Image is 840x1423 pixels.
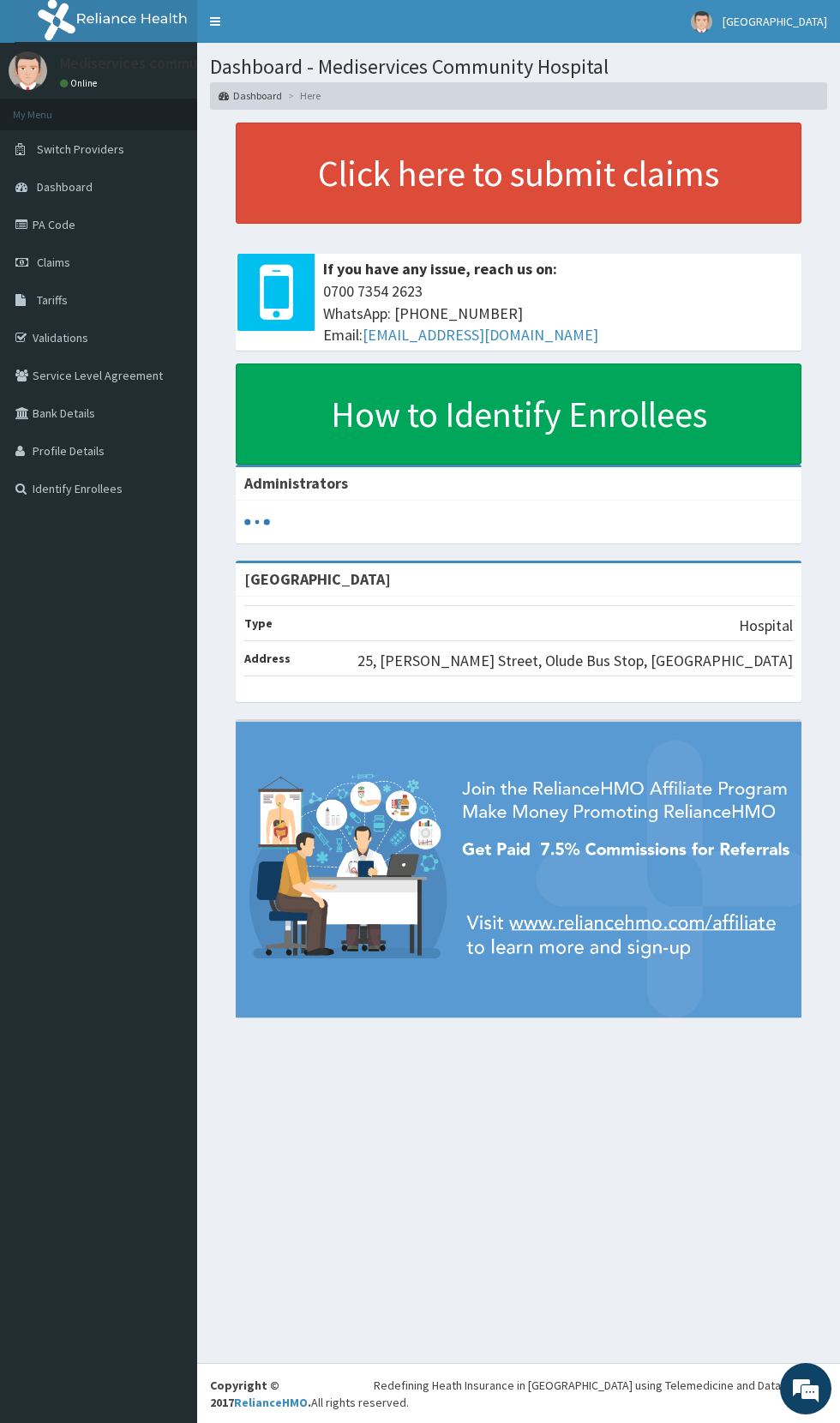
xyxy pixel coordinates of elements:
span: Dashboard [37,179,93,195]
b: Administrators [244,473,348,493]
span: Tariffs [37,292,68,308]
a: How to Identify Enrollees [236,363,801,465]
a: [EMAIL_ADDRESS][DOMAIN_NAME] [363,325,598,345]
span: [GEOGRAPHIC_DATA] [723,14,827,29]
svg: audio-loading [244,509,270,535]
h1: Dashboard - Mediservices Community Hospital [210,56,827,78]
b: Type [244,615,273,631]
b: Address [244,651,291,666]
div: Redefining Heath Insurance in [GEOGRAPHIC_DATA] using Telemedicine and Data Science! [374,1377,827,1394]
p: Mediservices community Hospital [60,56,284,71]
strong: Copyright © 2017 . [210,1378,311,1410]
a: RelianceHMO [234,1395,308,1410]
a: Online [60,77,101,89]
img: User Image [691,11,712,33]
a: Click here to submit claims [236,123,801,224]
a: Dashboard [219,88,282,103]
strong: [GEOGRAPHIC_DATA] [244,569,391,589]
span: Claims [37,255,70,270]
span: Switch Providers [37,141,124,157]
b: If you have any issue, reach us on: [323,259,557,279]
li: Here [284,88,321,103]
span: 0700 7354 2623 WhatsApp: [PHONE_NUMBER] Email: [323,280,793,346]
img: provider-team-banner.png [236,722,801,1018]
img: User Image [9,51,47,90]
p: Hospital [739,615,793,637]
p: 25, [PERSON_NAME] Street, Olude Bus Stop, [GEOGRAPHIC_DATA] [357,650,793,672]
